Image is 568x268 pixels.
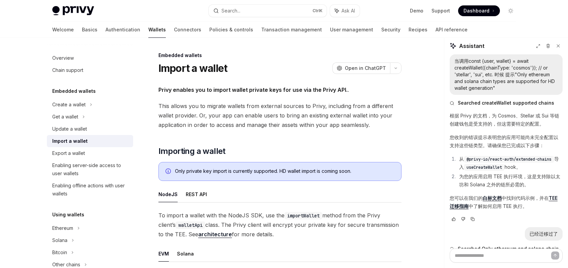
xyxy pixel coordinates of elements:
[52,137,88,145] div: Import a wallet
[483,195,502,201] a: 白标文档
[409,22,427,38] a: Recipes
[52,248,67,257] div: Bitcoin
[174,22,201,38] a: Connectors
[505,5,516,16] button: Toggle dark mode
[467,157,551,162] span: @privy-io/react-auth/extended-chains
[431,7,450,14] a: Support
[158,186,178,202] button: NodeJS
[177,246,194,262] button: Solana
[330,5,360,17] button: Ask AI
[459,42,484,50] span: Assistant
[52,182,129,198] div: Enabling offline actions with user wallets
[457,172,563,189] li: 为您的应用启用 TEE 执行环境，这是支持除以太坊和 Solana 之外的链所必需的。
[450,245,563,266] button: Searched Only ethereum and solana chain types are supported for HD wallet generation
[530,231,558,237] div: 已经迁移过了
[158,85,401,95] span: .
[47,64,133,76] a: Chain support
[47,159,133,180] a: Enabling server-side access to user wallets
[158,101,401,130] span: This allows you to migrate wallets from external sources to Privy, including from a different wal...
[209,22,253,38] a: Policies & controls
[176,221,205,229] code: walletApi
[52,54,74,62] div: Overview
[52,6,94,16] img: light logo
[52,149,85,157] div: Export a wallet
[198,231,232,238] a: architecture
[458,5,500,16] a: Dashboard
[450,100,563,106] button: Searched createWallet supported chains
[158,86,348,93] strong: Privy enables you to import wallet private keys for use via the Privy API.
[52,161,129,178] div: Enabling server-side access to user wallets
[312,8,323,14] span: Ctrl K
[158,146,226,157] span: Importing a wallet
[158,62,228,74] h1: Import a wallet
[82,22,97,38] a: Basics
[410,7,423,14] a: Demo
[186,186,207,202] button: REST API
[175,168,394,175] div: Only private key import is currently supported. HD wallet import is coming soon.
[436,22,468,38] a: API reference
[47,52,133,64] a: Overview
[261,22,322,38] a: Transaction management
[457,155,563,171] li: 从 导入 hook。
[158,52,401,59] div: Embedded wallets
[450,133,563,150] p: 您收到的错误提示表明您的应用可能尚未完全配置以支持这些链类型。请确保您已完成以下步骤：
[52,125,87,133] div: Update a wallet
[47,180,133,200] a: Enabling offline actions with user wallets
[52,101,86,109] div: Create a wallet
[341,7,355,14] span: Ask AI
[52,236,67,244] div: Solana
[209,5,327,17] button: Search...CtrlK
[450,112,563,128] p: 根据 Privy 的文档，为 Cosmos、Stellar 或 Sui 等链创建钱包是受支持的，但这需要特定的配置。
[158,246,169,262] button: EVM
[52,87,96,95] h5: Embedded wallets
[345,65,386,72] span: Open in ChatGPT
[148,22,166,38] a: Wallets
[52,211,84,219] h5: Using wallets
[47,147,133,159] a: Export a wallet
[52,22,74,38] a: Welcome
[450,194,563,210] p: 您可以在我们的 中找到代码示例，并在 中了解如何启用 TEE 执行。
[47,135,133,147] a: Import a wallet
[467,165,502,170] span: useCreateWallet
[47,123,133,135] a: Update a wallet
[464,7,489,14] span: Dashboard
[158,211,401,239] span: To import a wallet with the NodeJS SDK, use the method from the Privy client’s class. The Privy c...
[52,113,78,121] div: Get a wallet
[166,168,172,175] svg: Info
[330,22,373,38] a: User management
[381,22,400,38] a: Security
[551,251,559,260] button: Send message
[285,212,322,219] code: importWallet
[52,66,83,74] div: Chain support
[458,100,554,106] span: Searched createWallet supported chains
[106,22,140,38] a: Authentication
[332,62,390,74] button: Open in ChatGPT
[458,245,563,266] span: Searched Only ethereum and solana chain types are supported for HD wallet generation
[450,195,558,209] a: TEE 迁移指南
[52,224,73,232] div: Ethereum
[454,58,558,91] div: 当调用const {user, wallet} = await createWallet({chainType: 'cosmos'}); // or 'stellar', 'sui', etc....
[221,7,240,15] div: Search...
